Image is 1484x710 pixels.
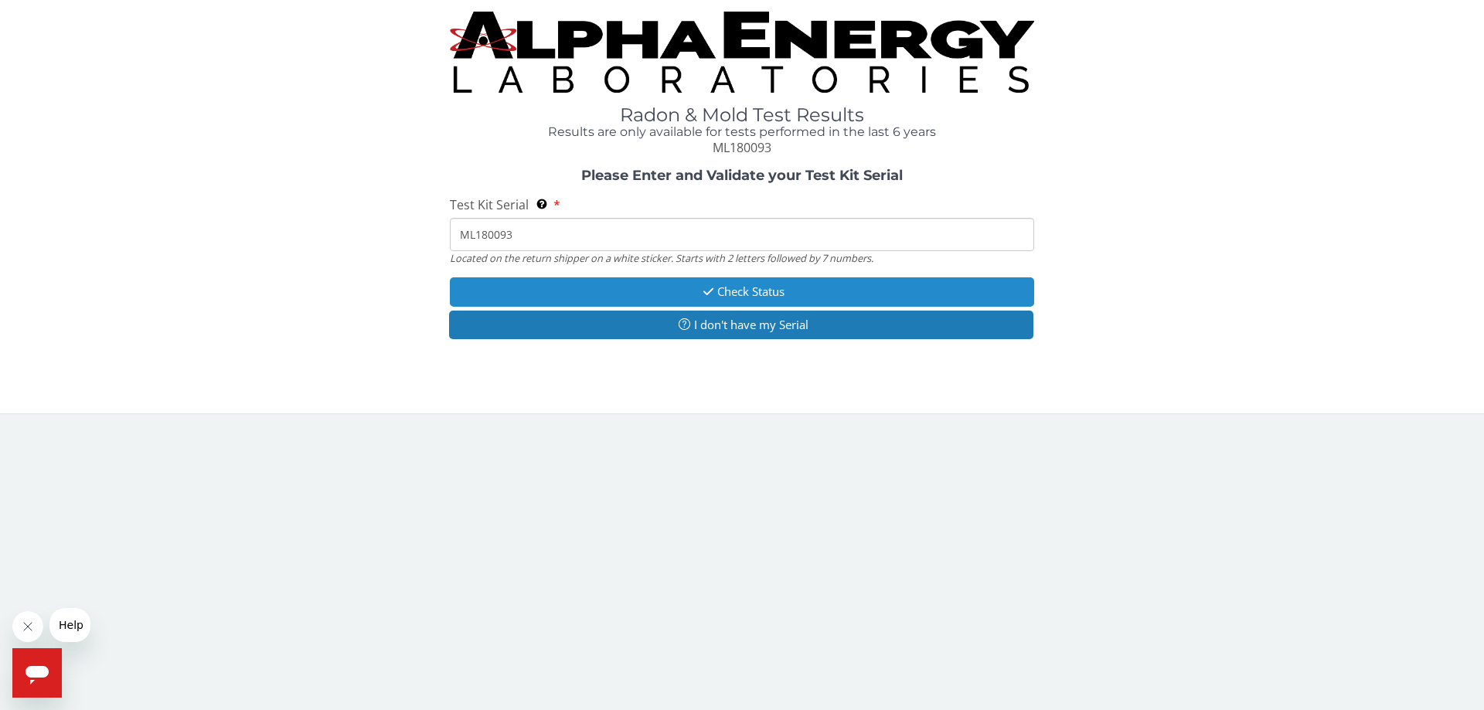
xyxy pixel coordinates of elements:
img: TightCrop.jpg [450,12,1034,93]
h1: Radon & Mold Test Results [450,105,1034,125]
button: Check Status [450,277,1034,306]
strong: Please Enter and Validate your Test Kit Serial [581,167,903,184]
button: I don't have my Serial [449,311,1033,339]
iframe: Close message [12,611,43,642]
div: Located on the return shipper on a white sticker. Starts with 2 letters followed by 7 numbers. [450,251,1034,265]
span: ML180093 [713,139,771,156]
h4: Results are only available for tests performed in the last 6 years [450,125,1034,139]
iframe: Message from company [49,608,90,642]
span: Test Kit Serial [450,196,529,213]
iframe: Button to launch messaging window [12,648,62,698]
